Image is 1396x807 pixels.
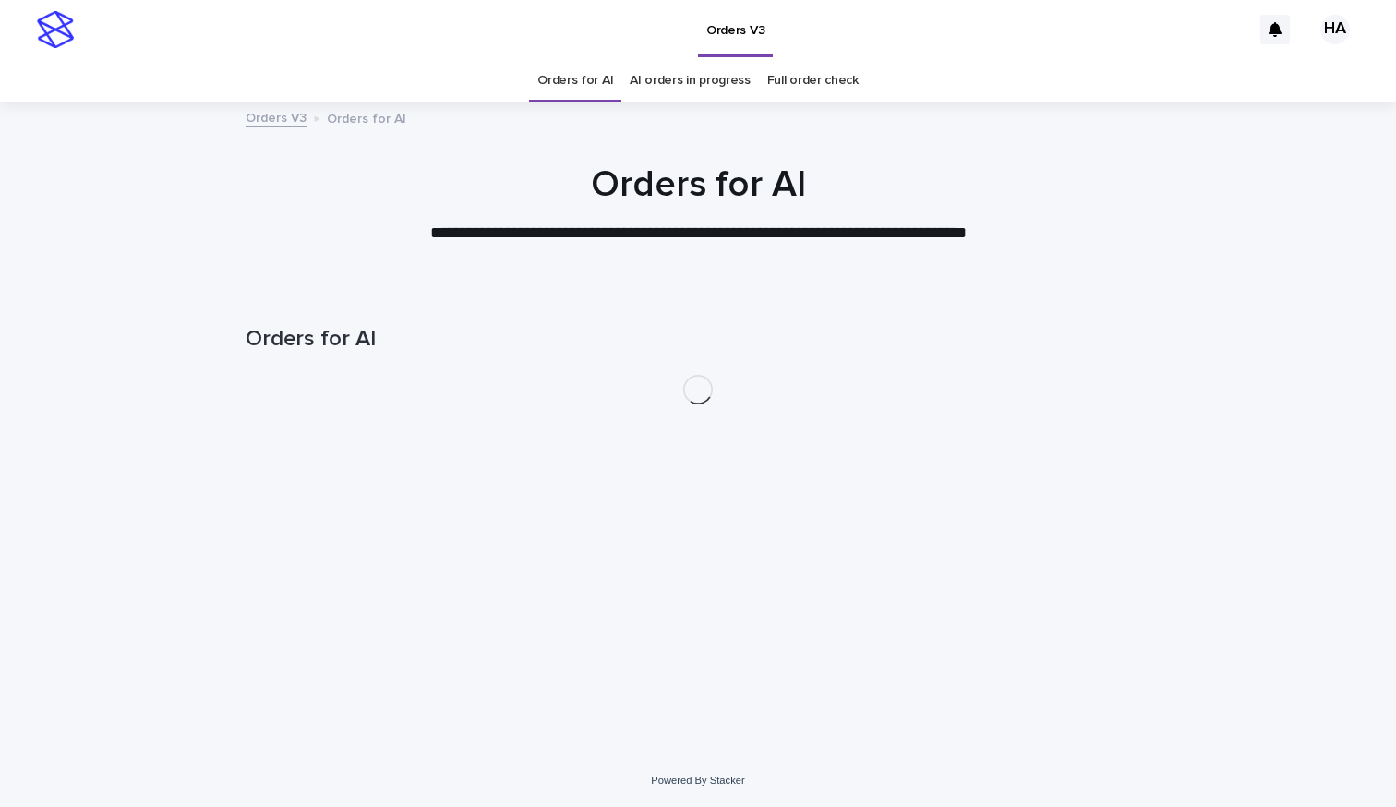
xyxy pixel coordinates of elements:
h1: Orders for AI [246,326,1150,353]
a: AI orders in progress [630,59,751,102]
h1: Orders for AI [246,163,1150,207]
img: stacker-logo-s-only.png [37,11,74,48]
a: Orders for AI [537,59,613,102]
a: Powered By Stacker [651,775,744,786]
p: Orders for AI [327,107,406,127]
a: Orders V3 [246,106,307,127]
a: Full order check [767,59,859,102]
div: HA [1320,15,1350,44]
